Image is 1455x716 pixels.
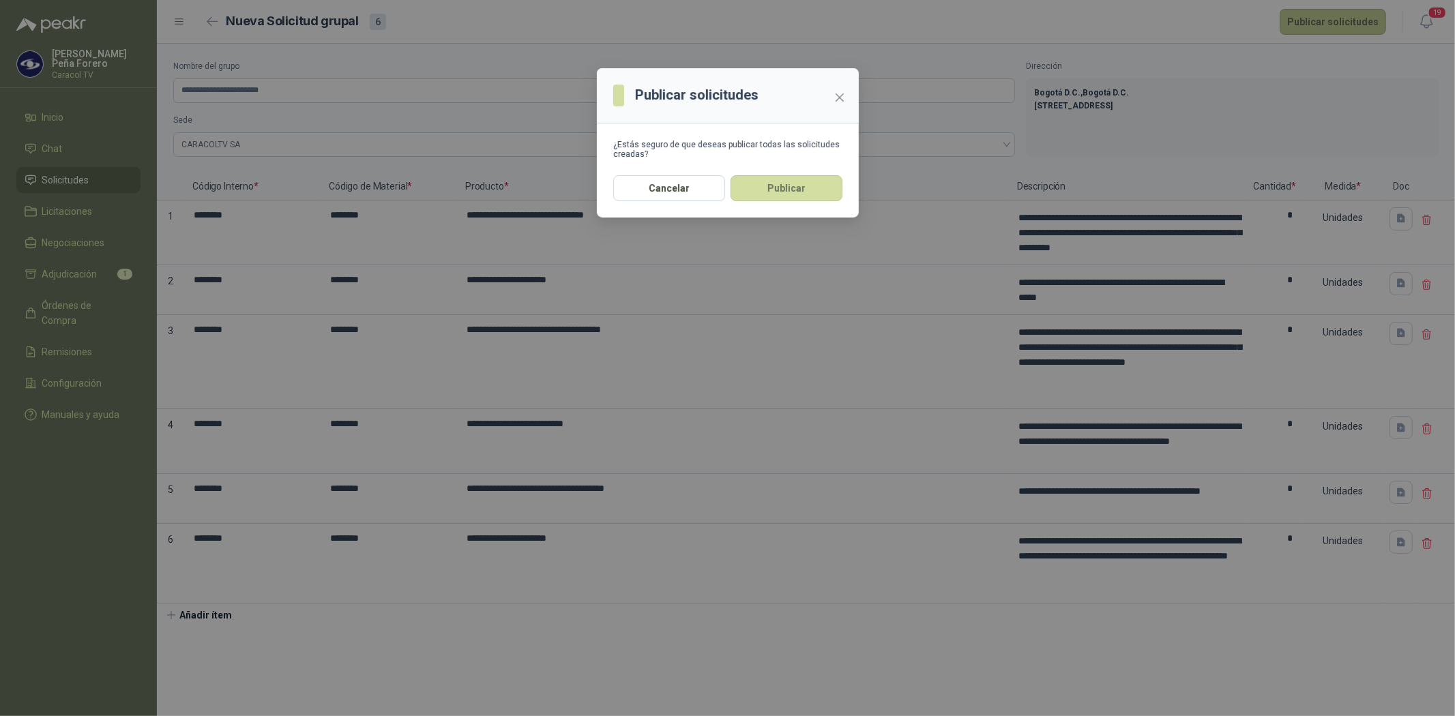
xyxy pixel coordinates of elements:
button: Close [829,87,851,108]
button: Cancelar [613,175,725,201]
div: ¿Estás seguro de que deseas publicar todas las solicitudes creadas? [613,140,842,159]
h3: Publicar solicitudes [635,85,759,106]
button: Publicar [731,175,842,201]
span: close [834,92,845,103]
